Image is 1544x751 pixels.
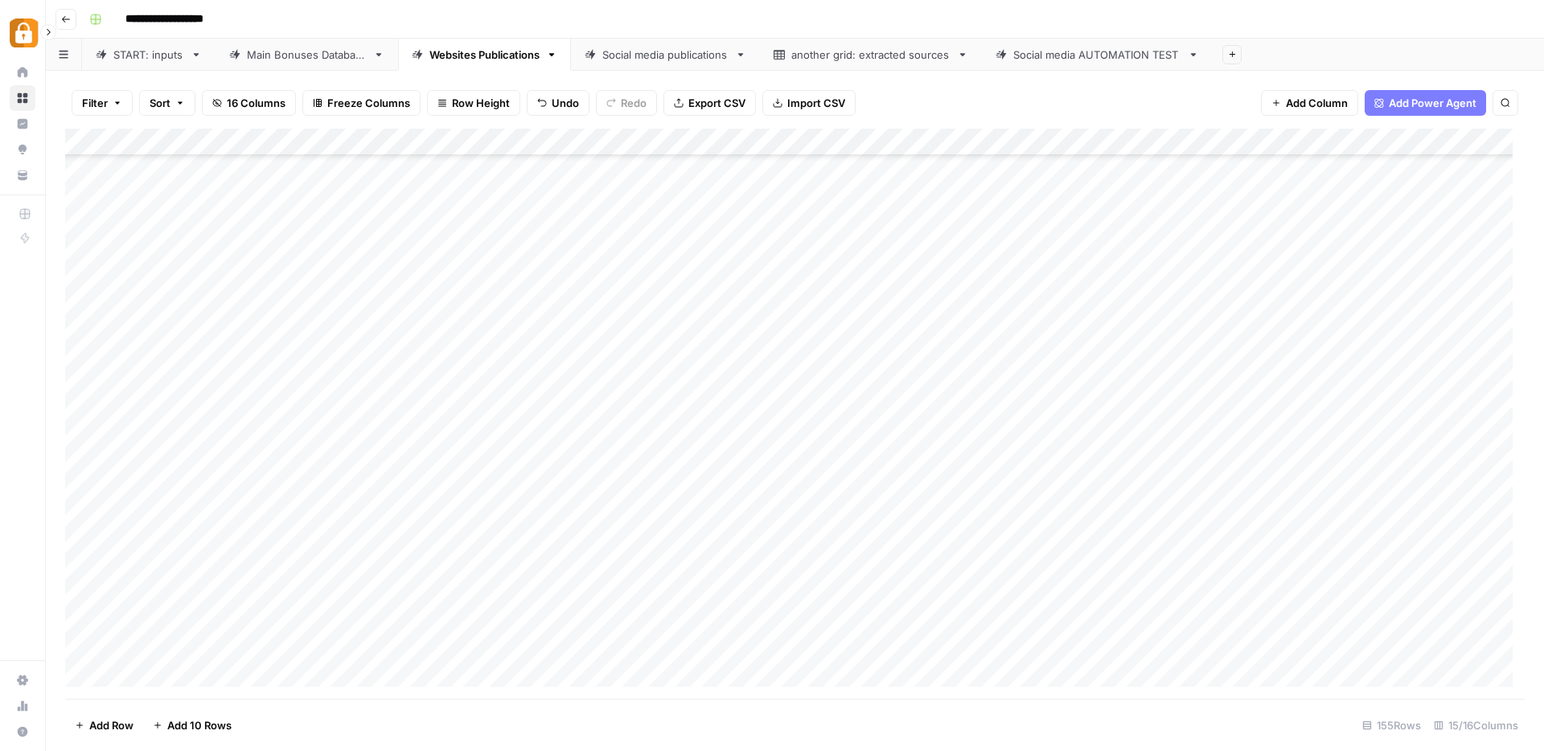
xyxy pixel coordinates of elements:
span: Add Power Agent [1389,95,1476,111]
span: Export CSV [688,95,745,111]
span: Undo [552,95,579,111]
div: 155 Rows [1356,712,1427,738]
button: Workspace: Adzz [10,13,35,53]
button: Add Power Agent [1365,90,1486,116]
a: START: inputs [82,39,216,71]
a: Browse [10,85,35,111]
button: Help + Support [10,719,35,745]
img: Adzz Logo [10,18,39,47]
a: Social media AUTOMATION TEST [982,39,1213,71]
button: Redo [596,90,657,116]
button: Add Column [1261,90,1358,116]
button: Freeze Columns [302,90,421,116]
span: Add 10 Rows [167,717,232,733]
button: 16 Columns [202,90,296,116]
span: Redo [621,95,647,111]
span: Add Row [89,717,133,733]
a: Main Bonuses Database [216,39,398,71]
span: Sort [150,95,170,111]
a: Usage [10,693,35,719]
a: Your Data [10,162,35,188]
div: START: inputs [113,47,184,63]
button: Add Row [65,712,143,738]
button: Export CSV [663,90,756,116]
button: Import CSV [762,90,856,116]
span: 16 Columns [227,95,285,111]
a: Settings [10,667,35,693]
button: Sort [139,90,195,116]
span: Import CSV [787,95,845,111]
a: Home [10,60,35,85]
button: Add 10 Rows [143,712,241,738]
a: Opportunities [10,137,35,162]
div: Social media AUTOMATION TEST [1013,47,1181,63]
span: Filter [82,95,108,111]
button: Filter [72,90,133,116]
a: Social media publications [571,39,760,71]
div: Social media publications [602,47,729,63]
a: another grid: extracted sources [760,39,982,71]
span: Row Height [452,95,510,111]
span: Freeze Columns [327,95,410,111]
a: Insights [10,111,35,137]
div: another grid: extracted sources [791,47,951,63]
div: 15/16 Columns [1427,712,1525,738]
div: Websites Publications [429,47,540,63]
a: Websites Publications [398,39,571,71]
div: Main Bonuses Database [247,47,367,63]
button: Row Height [427,90,520,116]
button: Undo [527,90,589,116]
span: Add Column [1286,95,1348,111]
